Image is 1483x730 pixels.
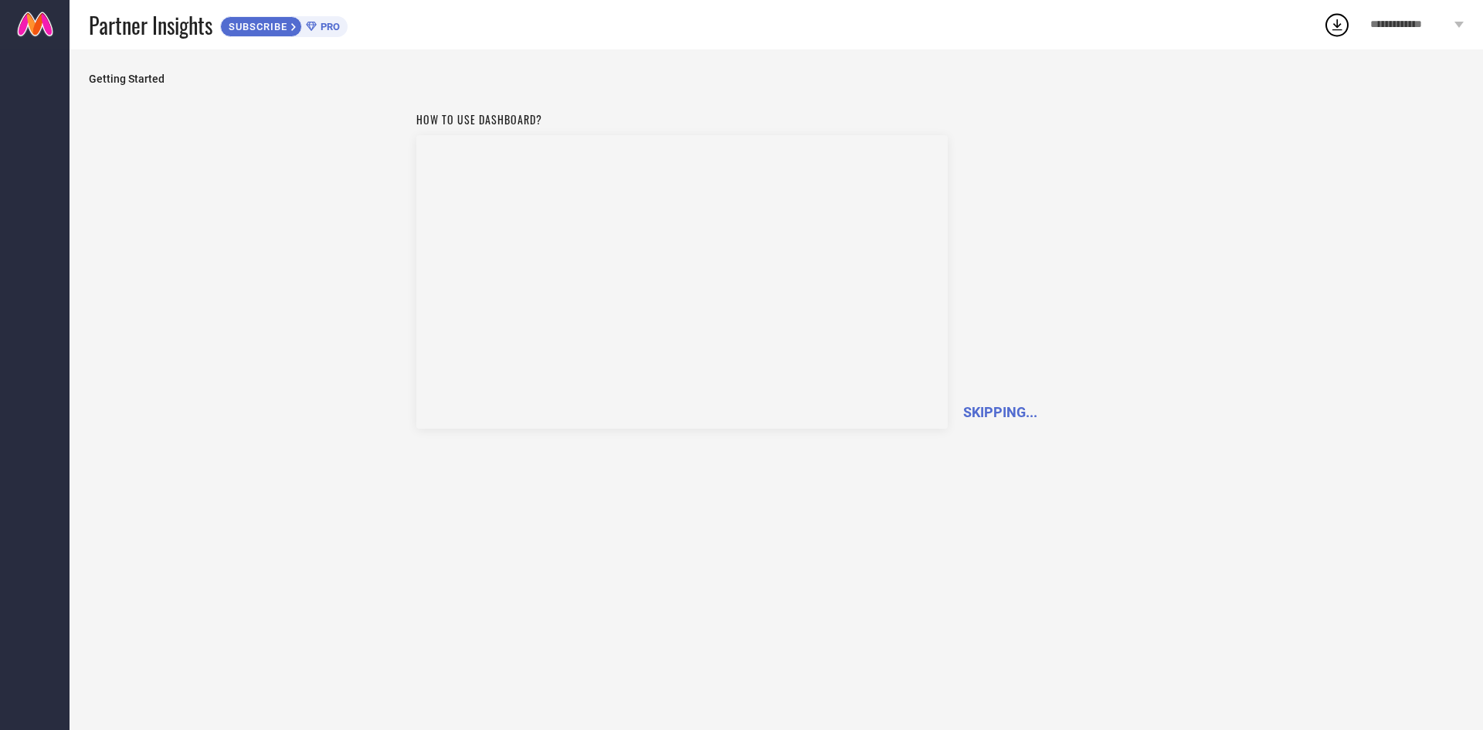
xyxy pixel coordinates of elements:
span: PRO [317,21,340,32]
span: Partner Insights [89,9,212,41]
iframe: Workspace Section [416,135,948,429]
div: Open download list [1323,11,1351,39]
span: SKIPPING... [963,404,1037,420]
span: SUBSCRIBE [221,21,291,32]
span: Getting Started [89,73,1464,85]
a: SUBSCRIBEPRO [220,12,348,37]
h1: How to use dashboard? [416,111,948,127]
